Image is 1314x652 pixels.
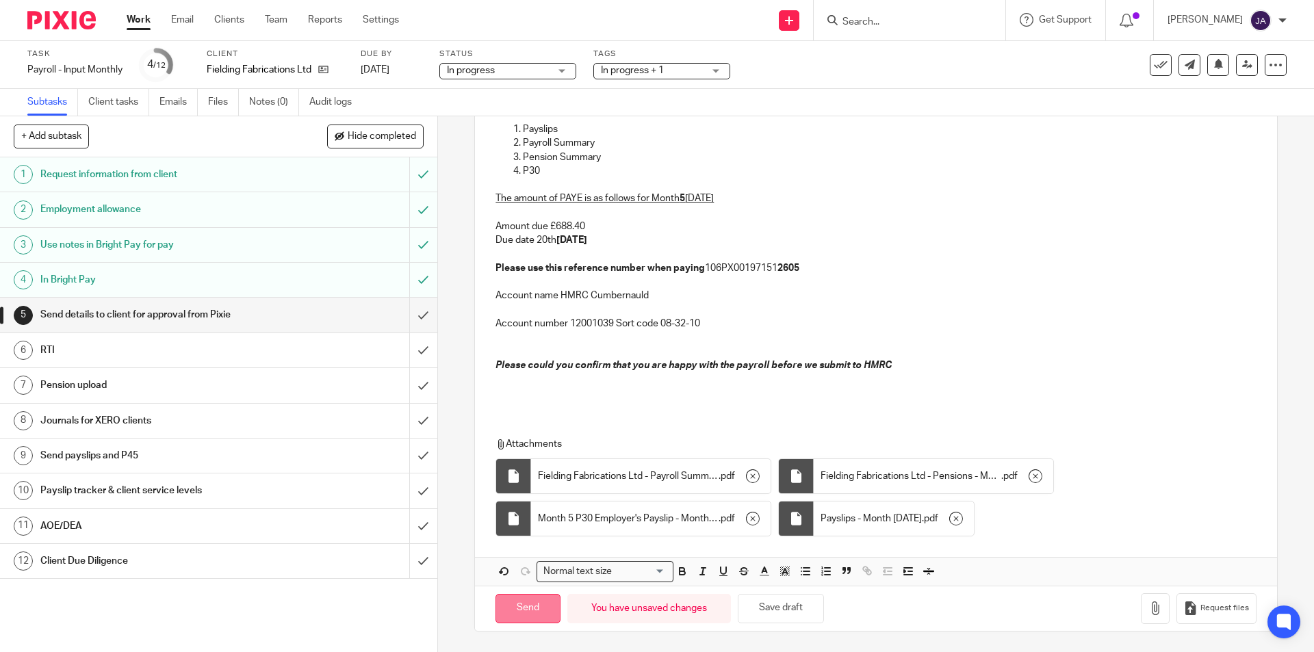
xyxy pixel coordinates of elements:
[159,89,198,116] a: Emails
[495,263,705,273] strong: Please use this reference number when paying
[841,16,964,29] input: Search
[208,89,239,116] a: Files
[14,517,33,536] div: 11
[721,512,735,525] span: pdf
[40,516,277,536] h1: AOE/DEA
[685,194,714,203] u: [DATE]
[680,194,685,203] u: 5
[1003,469,1018,483] span: pdf
[523,122,1256,136] p: Payslips
[265,13,287,27] a: Team
[523,136,1256,150] p: Payroll Summary
[14,551,33,571] div: 12
[447,66,495,75] span: In progress
[14,235,33,255] div: 3
[27,63,123,77] div: Payroll - Input Monthly
[495,437,1231,451] p: Attachments
[14,165,33,184] div: 1
[439,49,576,60] label: Status
[537,561,673,582] div: Search for option
[40,235,277,255] h1: Use notes in Bright Pay for pay
[361,65,389,75] span: [DATE]
[27,89,78,116] a: Subtasks
[495,178,1256,275] p: Amount due £688.40 Due date 20th 106PX00197151
[40,445,277,466] h1: Send payslips and P45
[1176,593,1256,624] button: Request files
[14,376,33,395] div: 7
[814,501,974,536] div: .
[601,66,664,75] span: In progress + 1
[531,459,771,493] div: .
[308,13,342,27] a: Reports
[1168,13,1243,27] p: [PERSON_NAME]
[738,594,824,623] button: Save draft
[777,263,799,273] strong: 2605
[309,89,362,116] a: Audit logs
[523,164,1256,178] p: P30
[207,63,311,77] p: Fielding Fabrications Ltd
[556,235,587,245] strong: [DATE]
[523,151,1256,164] p: Pension Summary
[593,49,730,60] label: Tags
[1200,603,1249,614] span: Request files
[249,89,299,116] a: Notes (0)
[495,302,1256,330] p: Account number 12001039 Sort code 08-32-10
[363,13,399,27] a: Settings
[495,194,680,203] u: The amount of PAYE is as follows for Month
[924,512,938,525] span: pdf
[14,306,33,325] div: 5
[127,13,151,27] a: Work
[495,275,1256,303] p: Account name HMRC Cumbernauld
[14,270,33,289] div: 4
[14,481,33,500] div: 10
[567,594,731,623] div: You have unsaved changes
[14,200,33,220] div: 2
[540,564,615,579] span: Normal text size
[348,131,416,142] span: Hide completed
[1250,10,1272,31] img: svg%3E
[153,62,166,69] small: /12
[40,375,277,395] h1: Pension upload
[327,125,424,148] button: Hide completed
[531,501,771,536] div: .
[495,361,892,370] em: Please could you confirm that you are happy with the payroll before we submit to HMRC
[1039,15,1092,25] span: Get Support
[40,410,277,431] h1: Journals for XERO clients
[616,564,665,579] input: Search for option
[27,49,123,60] label: Task
[821,512,922,525] span: Payslips - Month [DATE]
[40,480,277,501] h1: Payslip tracker & client service levels
[40,340,277,361] h1: RTI
[14,446,33,465] div: 9
[538,512,719,525] span: Month 5 P30 Employer's Payslip - Month Ending [DATE] - Fielding Fabrications Ltd
[14,341,33,360] div: 6
[814,459,1053,493] div: .
[40,270,277,290] h1: In Bright Pay
[495,594,561,623] input: Send
[171,13,194,27] a: Email
[214,13,244,27] a: Clients
[27,11,96,29] img: Pixie
[821,469,1001,483] span: Fielding Fabrications Ltd - Pensions - Month 5
[14,125,89,148] button: + Add subtask
[147,57,166,73] div: 4
[40,551,277,571] h1: Client Due Diligence
[40,164,277,185] h1: Request information from client
[40,304,277,325] h1: Send details to client for approval from Pixie
[538,469,719,483] span: Fielding Fabrications Ltd - Payroll Summary - Month 5
[40,199,277,220] h1: Employment allowance
[207,49,344,60] label: Client
[14,411,33,430] div: 8
[721,469,735,483] span: pdf
[88,89,149,116] a: Client tasks
[361,49,422,60] label: Due by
